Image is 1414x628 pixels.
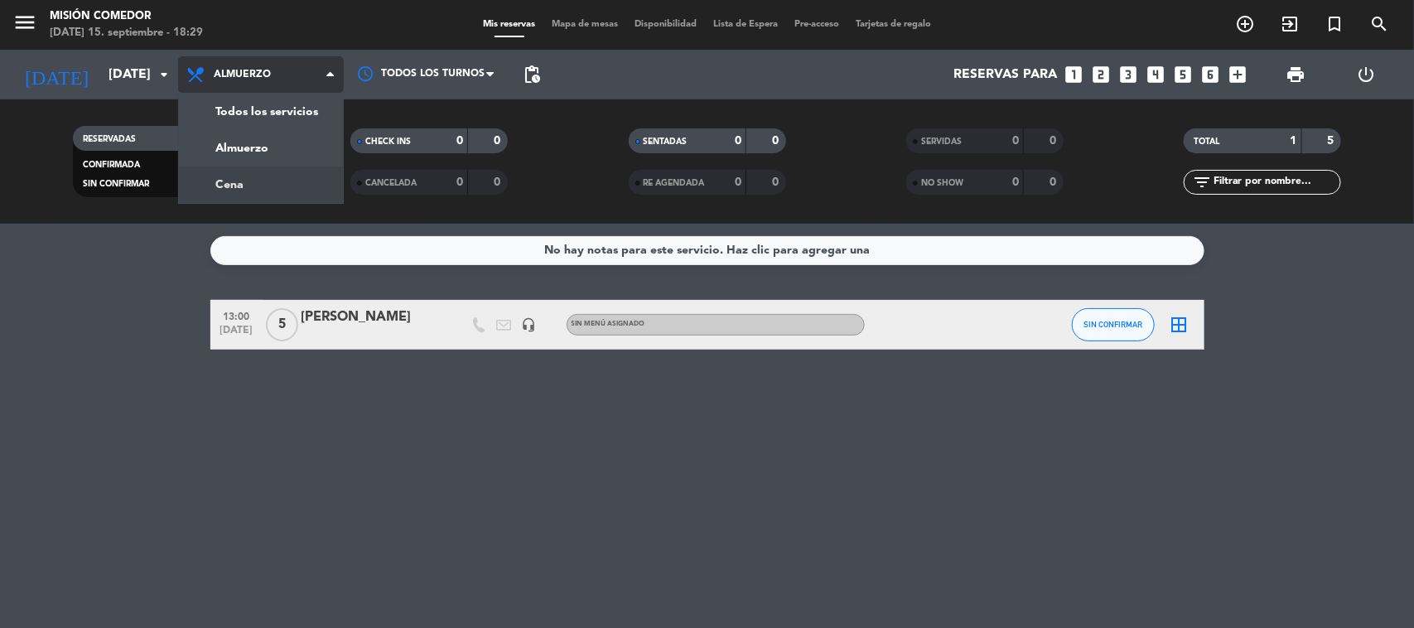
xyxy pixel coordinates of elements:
span: SIN CONFIRMAR [83,180,149,188]
span: RESERVADAS [83,135,136,143]
button: menu [12,10,37,41]
strong: 0 [1050,176,1059,188]
span: [DATE] [216,325,258,344]
i: [DATE] [12,56,100,93]
i: add_circle_outline [1235,14,1255,34]
span: 13:00 [216,306,258,325]
span: SENTADAS [644,138,688,146]
span: Pre-acceso [786,20,847,29]
strong: 0 [735,135,741,147]
i: arrow_drop_down [154,65,174,85]
strong: 0 [1012,135,1019,147]
strong: 0 [1050,135,1059,147]
div: [PERSON_NAME] [302,307,442,328]
span: RE AGENDADA [644,179,705,187]
i: looks_one [1064,64,1085,85]
strong: 0 [1012,176,1019,188]
span: Disponibilidad [626,20,705,29]
span: SERVIDAS [921,138,962,146]
span: CHECK INS [365,138,411,146]
span: Mapa de mesas [543,20,626,29]
strong: 0 [772,176,782,188]
div: Misión Comedor [50,8,203,25]
a: Cena [179,167,343,203]
i: looks_3 [1118,64,1140,85]
span: NO SHOW [921,179,963,187]
a: Almuerzo [179,130,343,167]
i: menu [12,10,37,35]
span: Reservas para [954,67,1058,83]
i: looks_6 [1200,64,1222,85]
strong: 0 [495,135,504,147]
span: SIN CONFIRMAR [1083,320,1142,329]
input: Filtrar por nombre... [1212,173,1340,191]
span: Mis reservas [475,20,543,29]
i: exit_to_app [1280,14,1300,34]
span: print [1286,65,1305,85]
strong: 0 [495,176,504,188]
span: Lista de Espera [705,20,786,29]
span: Sin menú asignado [572,321,645,327]
strong: 1 [1291,135,1297,147]
i: add_box [1228,64,1249,85]
strong: 0 [772,135,782,147]
span: pending_actions [522,65,542,85]
strong: 5 [1328,135,1338,147]
a: Todos los servicios [179,94,343,130]
i: looks_4 [1146,64,1167,85]
div: [DATE] 15. septiembre - 18:29 [50,25,203,41]
button: SIN CONFIRMAR [1072,308,1155,341]
i: border_all [1170,315,1190,335]
i: power_settings_new [1356,65,1376,85]
i: looks_two [1091,64,1112,85]
i: headset_mic [522,317,537,332]
span: CONFIRMADA [83,161,140,169]
span: TOTAL [1194,138,1219,146]
i: filter_list [1192,172,1212,192]
div: LOG OUT [1331,50,1402,99]
i: search [1369,14,1389,34]
i: turned_in_not [1325,14,1344,34]
strong: 0 [735,176,741,188]
span: Almuerzo [214,69,271,80]
strong: 0 [456,176,463,188]
span: CANCELADA [365,179,417,187]
span: 5 [266,308,298,341]
strong: 0 [456,135,463,147]
div: No hay notas para este servicio. Haz clic para agregar una [544,241,870,260]
i: looks_5 [1173,64,1194,85]
span: Tarjetas de regalo [847,20,939,29]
